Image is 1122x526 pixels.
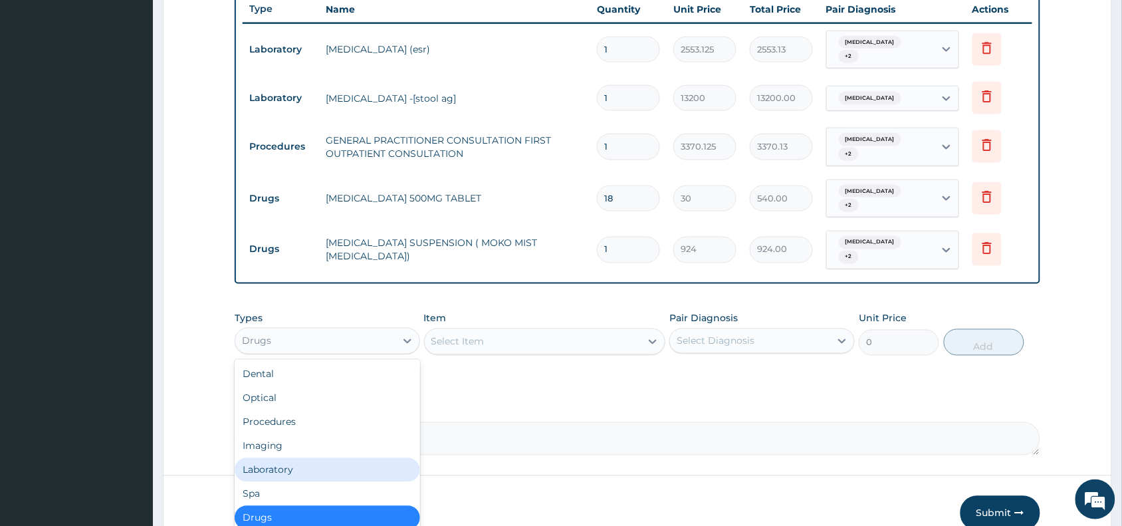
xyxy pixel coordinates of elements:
span: [MEDICAL_DATA] [839,133,901,146]
span: We're online! [77,168,183,302]
div: Drugs [242,334,271,348]
span: + 2 [839,50,859,63]
label: Unit Price [859,312,907,325]
div: Select Item [431,335,485,348]
td: Drugs [243,237,319,262]
div: Optical [235,386,420,410]
td: Procedures [243,134,319,159]
td: Laboratory [243,86,319,110]
td: Drugs [243,186,319,211]
td: GENERAL PRACTITIONER CONSULTATION FIRST OUTPATIENT CONSULTATION [319,127,590,167]
img: d_794563401_company_1708531726252_794563401 [25,66,54,100]
div: Minimize live chat window [218,7,250,39]
span: + 2 [839,148,859,161]
span: [MEDICAL_DATA] [839,36,901,49]
td: [MEDICAL_DATA] 500MG TABLET [319,185,590,211]
div: Laboratory [235,458,420,482]
span: + 2 [839,199,859,212]
label: Pair Diagnosis [669,312,738,325]
div: Procedures [235,410,420,434]
span: [MEDICAL_DATA] [839,185,901,198]
label: Item [424,312,447,325]
td: [MEDICAL_DATA] (esr) [319,36,590,63]
span: + 2 [839,251,859,264]
label: Comment [235,404,1040,415]
div: Chat with us now [69,74,223,92]
td: [MEDICAL_DATA] -[stool ag] [319,85,590,112]
div: Dental [235,362,420,386]
td: [MEDICAL_DATA] SUSPENSION ( MOKO MIST [MEDICAL_DATA]) [319,230,590,270]
div: Imaging [235,434,420,458]
div: Spa [235,482,420,506]
label: Types [235,313,263,325]
span: [MEDICAL_DATA] [839,92,901,105]
button: Add [944,329,1024,356]
div: Select Diagnosis [677,334,754,348]
td: Laboratory [243,37,319,62]
textarea: Type your message and hit 'Enter' [7,363,253,410]
span: [MEDICAL_DATA] [839,236,901,249]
